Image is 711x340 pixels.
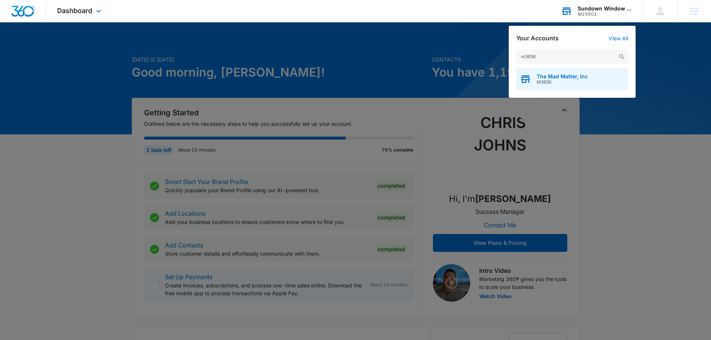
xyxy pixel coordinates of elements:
button: The Mad Matter, IncM3936 [516,68,628,90]
div: account id [578,12,632,17]
div: account name [578,6,632,12]
span: The Mad Matter, Inc [537,74,588,79]
input: Search Accounts [516,49,628,64]
a: View All [609,35,628,41]
span: M3936 [537,79,588,85]
h2: Your Accounts [516,35,559,42]
span: Dashboard [57,7,92,15]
